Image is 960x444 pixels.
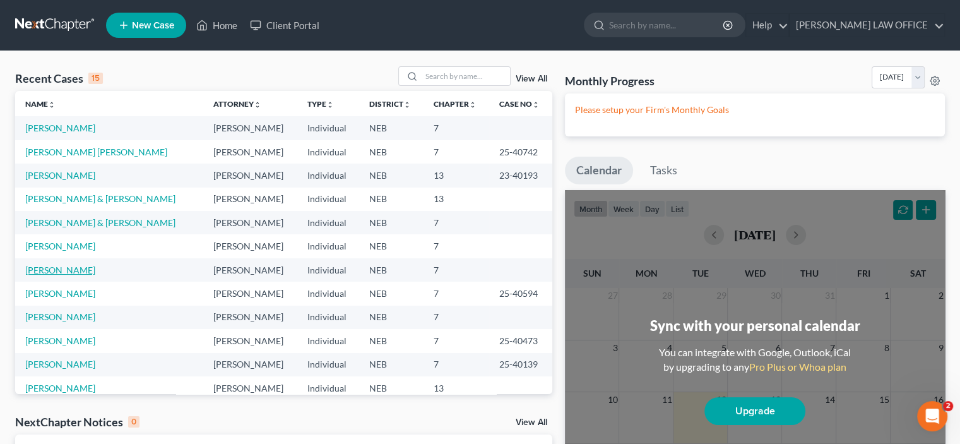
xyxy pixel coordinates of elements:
[359,188,424,211] td: NEB
[359,211,424,234] td: NEB
[25,99,56,109] a: Nameunfold_more
[203,376,297,400] td: [PERSON_NAME]
[132,21,174,30] span: New Case
[654,345,856,375] div: You can integrate with Google, Outlook, iCal by upgrading to any
[424,116,489,140] td: 7
[749,361,846,373] a: Pro Plus or Whoa plan
[359,164,424,187] td: NEB
[359,282,424,305] td: NEB
[307,99,334,109] a: Typeunfold_more
[359,234,424,258] td: NEB
[297,282,359,305] td: Individual
[422,67,510,85] input: Search by name...
[25,383,95,393] a: [PERSON_NAME]
[489,164,552,187] td: 23-40193
[359,329,424,352] td: NEB
[369,99,411,109] a: Districtunfold_more
[424,353,489,376] td: 7
[424,329,489,352] td: 7
[203,329,297,352] td: [PERSON_NAME]
[25,335,95,346] a: [PERSON_NAME]
[203,211,297,234] td: [PERSON_NAME]
[424,164,489,187] td: 13
[297,306,359,329] td: Individual
[297,211,359,234] td: Individual
[424,211,489,234] td: 7
[297,116,359,140] td: Individual
[489,329,552,352] td: 25-40473
[917,401,947,431] iframe: Intercom live chat
[424,258,489,282] td: 7
[203,188,297,211] td: [PERSON_NAME]
[297,164,359,187] td: Individual
[424,306,489,329] td: 7
[516,75,547,83] a: View All
[203,306,297,329] td: [PERSON_NAME]
[359,306,424,329] td: NEB
[565,157,633,184] a: Calendar
[469,101,477,109] i: unfold_more
[297,353,359,376] td: Individual
[190,14,244,37] a: Home
[88,73,103,84] div: 15
[489,140,552,164] td: 25-40742
[244,14,326,37] a: Client Portal
[489,353,552,376] td: 25-40139
[565,73,655,88] h3: Monthly Progress
[25,193,175,204] a: [PERSON_NAME] & [PERSON_NAME]
[203,258,297,282] td: [PERSON_NAME]
[403,101,411,109] i: unfold_more
[297,329,359,352] td: Individual
[359,116,424,140] td: NEB
[25,147,167,157] a: [PERSON_NAME] [PERSON_NAME]
[15,71,103,86] div: Recent Cases
[297,376,359,400] td: Individual
[499,99,540,109] a: Case Nounfold_more
[649,316,860,335] div: Sync with your personal calendar
[424,140,489,164] td: 7
[532,101,540,109] i: unfold_more
[25,241,95,251] a: [PERSON_NAME]
[25,288,95,299] a: [PERSON_NAME]
[639,157,689,184] a: Tasks
[297,188,359,211] td: Individual
[203,234,297,258] td: [PERSON_NAME]
[25,123,95,133] a: [PERSON_NAME]
[424,282,489,305] td: 7
[609,13,725,37] input: Search by name...
[48,101,56,109] i: unfold_more
[203,353,297,376] td: [PERSON_NAME]
[297,258,359,282] td: Individual
[359,376,424,400] td: NEB
[575,104,935,116] p: Please setup your Firm's Monthly Goals
[489,282,552,305] td: 25-40594
[424,376,489,400] td: 13
[943,401,953,411] span: 2
[128,416,139,428] div: 0
[359,140,424,164] td: NEB
[25,217,175,228] a: [PERSON_NAME] & [PERSON_NAME]
[790,14,944,37] a: [PERSON_NAME] LAW OFFICE
[359,258,424,282] td: NEB
[434,99,477,109] a: Chapterunfold_more
[424,188,489,211] td: 13
[254,101,261,109] i: unfold_more
[297,234,359,258] td: Individual
[746,14,788,37] a: Help
[203,164,297,187] td: [PERSON_NAME]
[213,99,261,109] a: Attorneyunfold_more
[203,282,297,305] td: [PERSON_NAME]
[25,311,95,322] a: [PERSON_NAME]
[15,414,139,429] div: NextChapter Notices
[203,116,297,140] td: [PERSON_NAME]
[25,170,95,181] a: [PERSON_NAME]
[326,101,334,109] i: unfold_more
[516,418,547,427] a: View All
[359,353,424,376] td: NEB
[25,359,95,369] a: [PERSON_NAME]
[203,140,297,164] td: [PERSON_NAME]
[297,140,359,164] td: Individual
[25,265,95,275] a: [PERSON_NAME]
[424,234,489,258] td: 7
[704,397,805,425] a: Upgrade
